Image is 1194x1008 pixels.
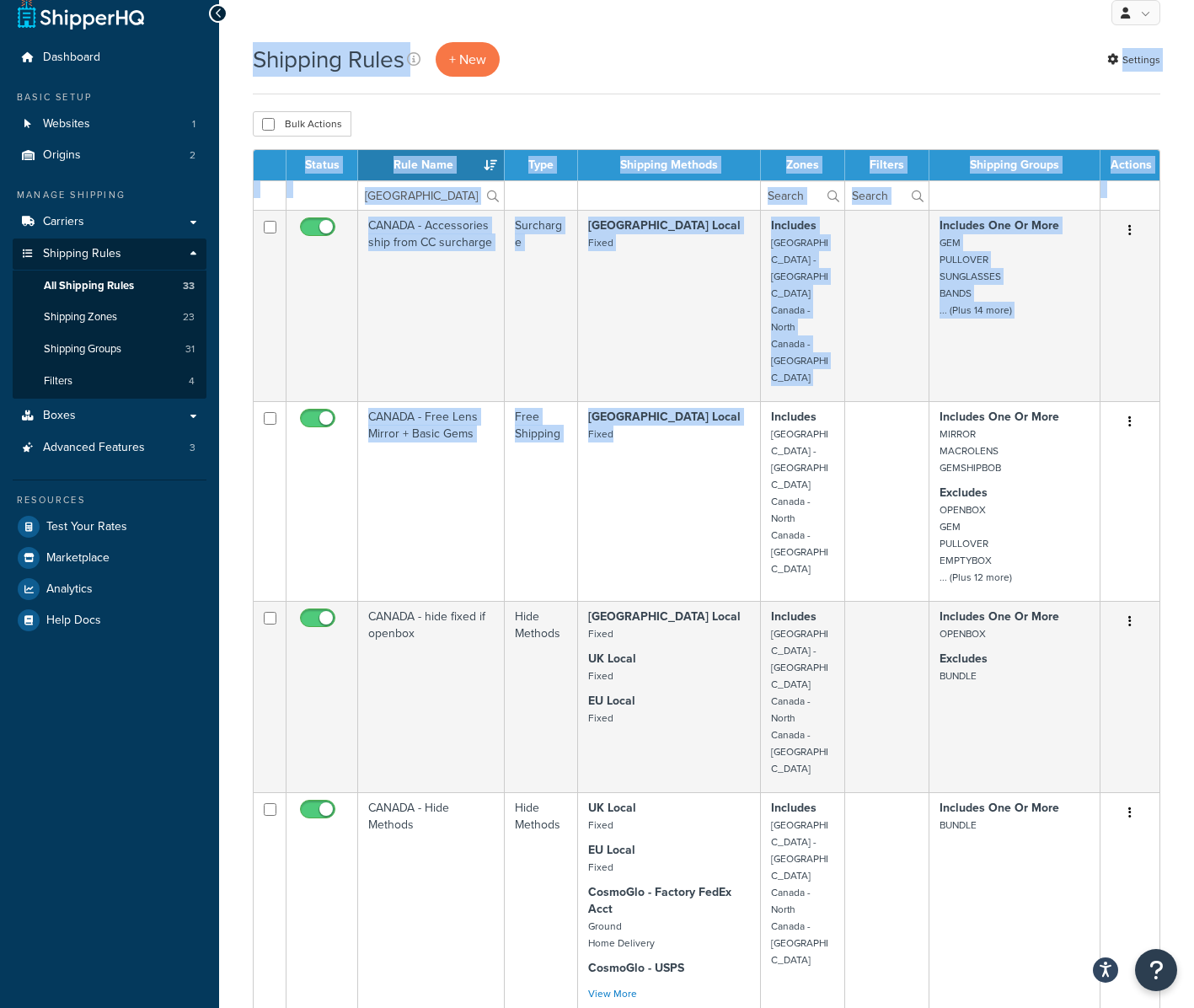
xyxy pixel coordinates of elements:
small: Fixed [588,818,613,833]
span: Advanced Features [43,441,145,455]
th: Status [286,150,358,180]
small: [GEOGRAPHIC_DATA] - [GEOGRAPHIC_DATA] Canada - North Canada - [GEOGRAPHIC_DATA] [771,235,828,385]
span: 31 [185,342,195,357]
a: Help Docs [13,605,206,635]
td: Surcharge [505,210,577,401]
a: Shipping Groups 31 [13,334,206,365]
li: Shipping Rules [13,239,206,399]
span: Shipping Groups [44,342,121,357]
strong: CosmoGlo - Factory FedEx Acct [588,883,731,918]
td: CANADA - hide fixed if openbox [358,601,505,792]
small: Fixed [588,626,613,641]
th: Shipping Methods [578,150,762,180]
input: Search [845,181,929,210]
li: Websites [13,109,206,140]
span: Websites [43,117,90,131]
span: Shipping Rules [43,247,121,261]
a: View More [588,986,637,1001]
small: [GEOGRAPHIC_DATA] - [GEOGRAPHIC_DATA] Canada - North Canada - [GEOGRAPHIC_DATA] [771,626,828,776]
td: CANADA - Accessories ship from CC surcharge [358,210,505,401]
td: Hide Methods [505,601,577,792]
a: Boxes [13,400,206,432]
li: Filters [13,366,206,397]
a: Settings [1107,48,1160,72]
span: 33 [183,279,195,293]
a: Origins 2 [13,140,206,171]
span: 3 [190,441,195,455]
small: BUNDLE [940,668,977,684]
strong: CosmoGlo - USPS [588,959,684,977]
a: Websites 1 [13,109,206,140]
small: Ground Home Delivery [588,919,655,951]
div: Resources [13,493,206,507]
small: [GEOGRAPHIC_DATA] - [GEOGRAPHIC_DATA] Canada - North Canada - [GEOGRAPHIC_DATA] [771,818,828,968]
li: Shipping Groups [13,334,206,365]
strong: Includes One Or More [940,408,1059,426]
li: Advanced Features [13,432,206,464]
strong: Includes [771,799,817,817]
a: Marketplace [13,543,206,573]
div: Basic Setup [13,90,206,105]
span: 2 [190,148,195,163]
a: Filters 4 [13,366,206,397]
span: Filters [44,374,72,389]
small: Fixed [588,235,613,250]
small: Fixed [588,426,613,442]
span: Analytics [46,582,93,597]
input: Search [358,181,504,210]
strong: Includes [771,408,817,426]
strong: Excludes [940,484,988,501]
a: Dashboard [13,42,206,73]
strong: EU Local [588,841,635,859]
span: Carriers [43,215,84,229]
small: OPENBOX GEM PULLOVER EMPTYBOX ... (Plus 12 more) [940,502,1012,585]
span: Test Your Rates [46,520,127,534]
td: Free Shipping [505,401,577,601]
div: Manage Shipping [13,188,206,202]
span: Dashboard [43,51,100,65]
span: Help Docs [46,614,101,628]
small: Fixed [588,668,613,684]
a: Carriers [13,206,206,238]
span: Boxes [43,409,76,423]
span: Shipping Zones [44,310,117,324]
strong: Includes One Or More [940,608,1059,625]
strong: [GEOGRAPHIC_DATA] Local [588,217,741,234]
span: 4 [189,374,195,389]
li: Origins [13,140,206,171]
li: All Shipping Rules [13,271,206,302]
input: Search [761,181,843,210]
strong: [GEOGRAPHIC_DATA] Local [588,408,741,426]
small: [GEOGRAPHIC_DATA] - [GEOGRAPHIC_DATA] Canada - North Canada - [GEOGRAPHIC_DATA] [771,426,828,576]
td: CANADA - Free Lens Mirror + Basic Gems [358,401,505,601]
th: Rule Name : activate to sort column descending [358,150,505,180]
strong: UK Local [588,799,636,817]
a: Advanced Features 3 [13,432,206,464]
th: Filters [845,150,929,180]
th: Actions [1100,150,1159,180]
a: Analytics [13,574,206,604]
a: Test Your Rates [13,512,206,542]
span: All Shipping Rules [44,279,134,293]
small: BUNDLE [940,818,977,833]
strong: Includes One Or More [940,799,1059,817]
strong: Includes [771,217,817,234]
strong: EU Local [588,692,635,710]
small: Fixed [588,860,613,875]
a: Shipping Zones 23 [13,302,206,333]
small: GEM PULLOVER SUNGLASSES BANDS ... (Plus 14 more) [940,235,1012,318]
th: Type [505,150,577,180]
span: 1 [192,117,195,131]
a: All Shipping Rules 33 [13,271,206,302]
small: Fixed [588,710,613,726]
th: Shipping Groups [929,150,1100,180]
strong: [GEOGRAPHIC_DATA] Local [588,608,741,625]
small: MIRROR MACROLENS GEMSHIPBOB [940,426,1001,475]
th: Zones [761,150,844,180]
button: Bulk Actions [253,111,351,137]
